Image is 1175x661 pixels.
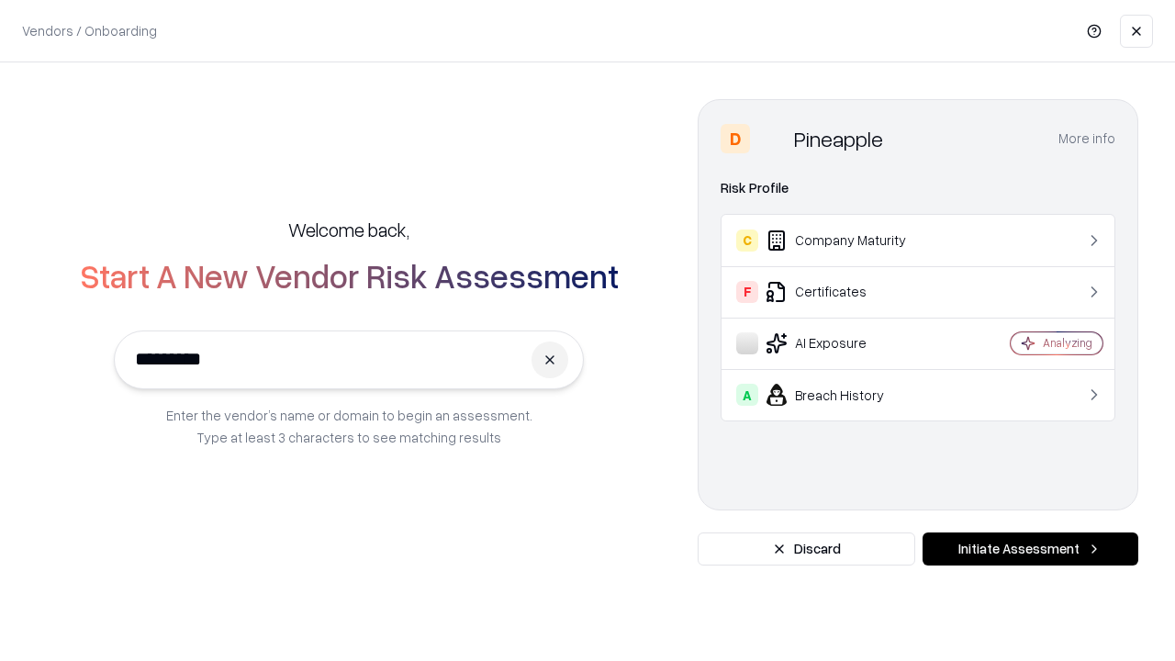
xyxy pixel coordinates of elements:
[721,124,750,153] div: D
[794,124,883,153] div: Pineapple
[721,177,1115,199] div: Risk Profile
[1043,335,1092,351] div: Analyzing
[923,532,1138,566] button: Initiate Assessment
[736,230,956,252] div: Company Maturity
[736,230,758,252] div: C
[736,281,956,303] div: Certificates
[736,332,956,354] div: AI Exposure
[698,532,915,566] button: Discard
[288,217,409,242] h5: Welcome back,
[1058,122,1115,155] button: More info
[80,257,619,294] h2: Start A New Vendor Risk Assessment
[736,384,758,406] div: A
[166,404,532,448] p: Enter the vendor’s name or domain to begin an assessment. Type at least 3 characters to see match...
[736,384,956,406] div: Breach History
[757,124,787,153] img: Pineapple
[736,281,758,303] div: F
[22,21,157,40] p: Vendors / Onboarding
